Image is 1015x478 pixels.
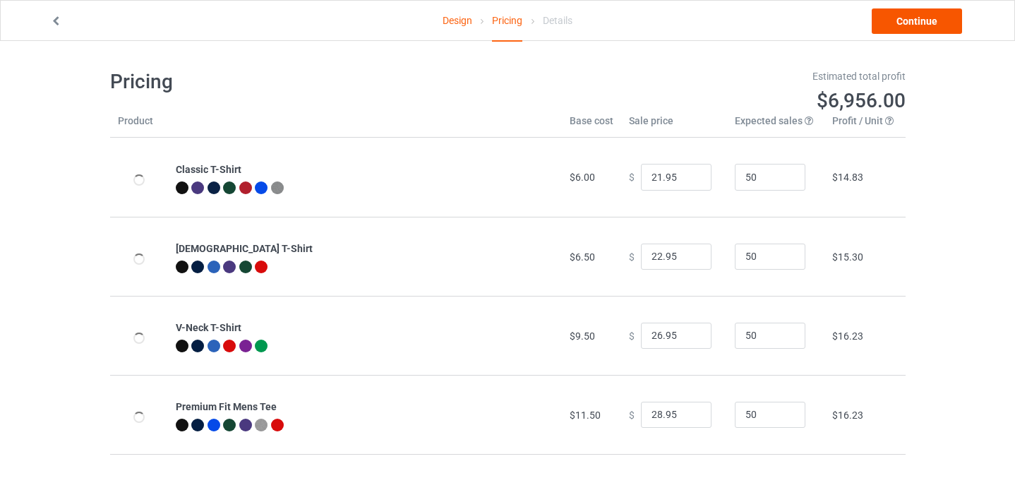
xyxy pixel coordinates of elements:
[176,322,241,333] b: V-Neck T-Shirt
[872,8,962,34] a: Continue
[817,89,906,112] span: $6,956.00
[570,172,595,183] span: $6.00
[629,251,635,262] span: $
[621,114,727,138] th: Sale price
[176,401,277,412] b: Premium Fit Mens Tee
[110,114,168,138] th: Product
[562,114,621,138] th: Base cost
[727,114,824,138] th: Expected sales
[832,251,863,263] span: $15.30
[492,1,522,42] div: Pricing
[255,419,268,431] img: heather_texture.png
[570,330,595,342] span: $9.50
[176,164,241,175] b: Classic T-Shirt
[517,69,906,83] div: Estimated total profit
[832,330,863,342] span: $16.23
[570,410,601,421] span: $11.50
[570,251,595,263] span: $6.50
[629,409,635,420] span: $
[543,1,572,40] div: Details
[629,172,635,183] span: $
[824,114,905,138] th: Profit / Unit
[110,69,498,95] h1: Pricing
[832,410,863,421] span: $16.23
[443,1,472,40] a: Design
[832,172,863,183] span: $14.83
[271,181,284,194] img: heather_texture.png
[629,330,635,341] span: $
[176,243,313,254] b: [DEMOGRAPHIC_DATA] T-Shirt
